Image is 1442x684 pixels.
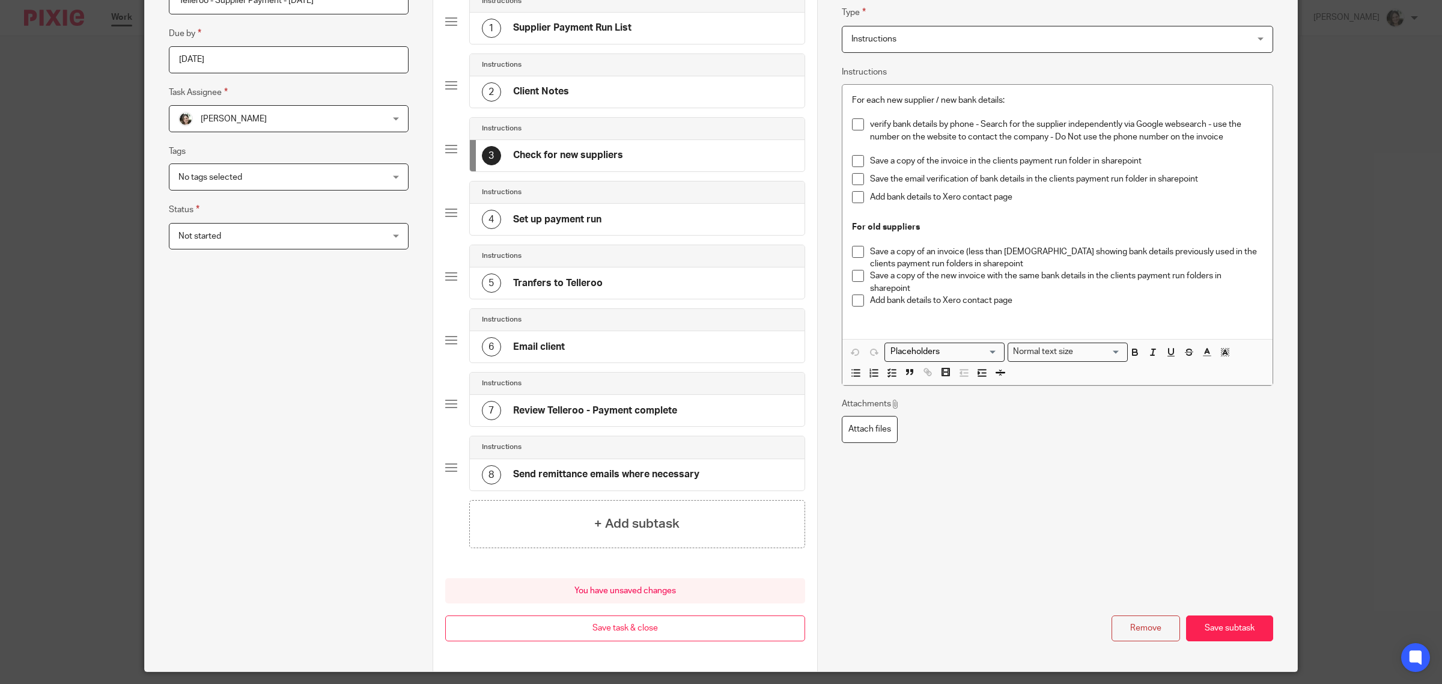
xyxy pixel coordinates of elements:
[482,210,501,229] div: 4
[842,398,900,410] p: Attachments
[482,442,522,452] h4: Instructions
[870,295,1263,307] p: Add bank details to Xero contact page
[169,26,201,40] label: Due by
[513,85,569,98] h4: Client Notes
[445,578,805,604] div: You have unsaved changes
[851,35,896,43] span: Instructions
[482,273,501,293] div: 5
[482,465,501,484] div: 8
[870,191,1263,203] p: Add bank details to Xero contact page
[482,19,501,38] div: 1
[870,270,1263,295] p: Save a copy of the new invoice with the same bank details in the clients payment run folders in s...
[201,115,267,123] span: [PERSON_NAME]
[513,341,565,353] h4: Email client
[513,277,603,290] h4: Tranfers to Telleroo
[1186,615,1273,641] button: Save subtask
[482,188,522,197] h4: Instructions
[884,343,1005,361] div: Search for option
[852,94,1263,106] p: For each new supplier / new bank details:
[178,112,193,126] img: barbara-raine-.jpg
[482,60,522,70] h4: Instructions
[513,213,601,226] h4: Set up payment run
[169,145,186,157] label: Tags
[178,232,221,240] span: Not started
[482,251,522,261] h4: Instructions
[513,22,631,34] h4: Supplier Payment Run List
[482,124,522,133] h4: Instructions
[842,416,898,443] label: Attach files
[482,337,501,356] div: 6
[482,315,522,325] h4: Instructions
[1011,346,1076,358] span: Normal text size
[169,46,409,73] input: Use the arrow keys to pick a date
[445,615,805,641] button: Save task & close
[852,223,920,231] strong: For old suppliers
[594,515,680,533] h4: + Add subtask
[1112,615,1180,641] button: Remove
[513,468,699,481] h4: Send remittance emails where necessary
[482,82,501,102] div: 2
[169,85,228,99] label: Task Assignee
[842,5,866,19] label: Type
[1008,343,1128,361] div: Search for option
[482,401,501,420] div: 7
[870,118,1263,143] p: verify bank details by phone - Search for the supplier independently via Google websearch - use t...
[842,66,887,78] label: Instructions
[886,346,997,358] input: Search for option
[169,203,199,216] label: Status
[1077,346,1121,358] input: Search for option
[482,146,501,165] div: 3
[513,149,623,162] h4: Check for new suppliers
[513,405,677,417] h4: Review Telleroo - Payment complete
[178,173,242,182] span: No tags selected
[870,246,1263,270] p: Save a copy of an invoice (less than [DEMOGRAPHIC_DATA] showing bank details previously used in t...
[870,155,1263,167] p: Save a copy of the invoice in the clients payment run folder in sharepoint
[482,379,522,388] h4: Instructions
[870,173,1263,185] p: Save the email verification of bank details in the clients payment run folder in sharepoint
